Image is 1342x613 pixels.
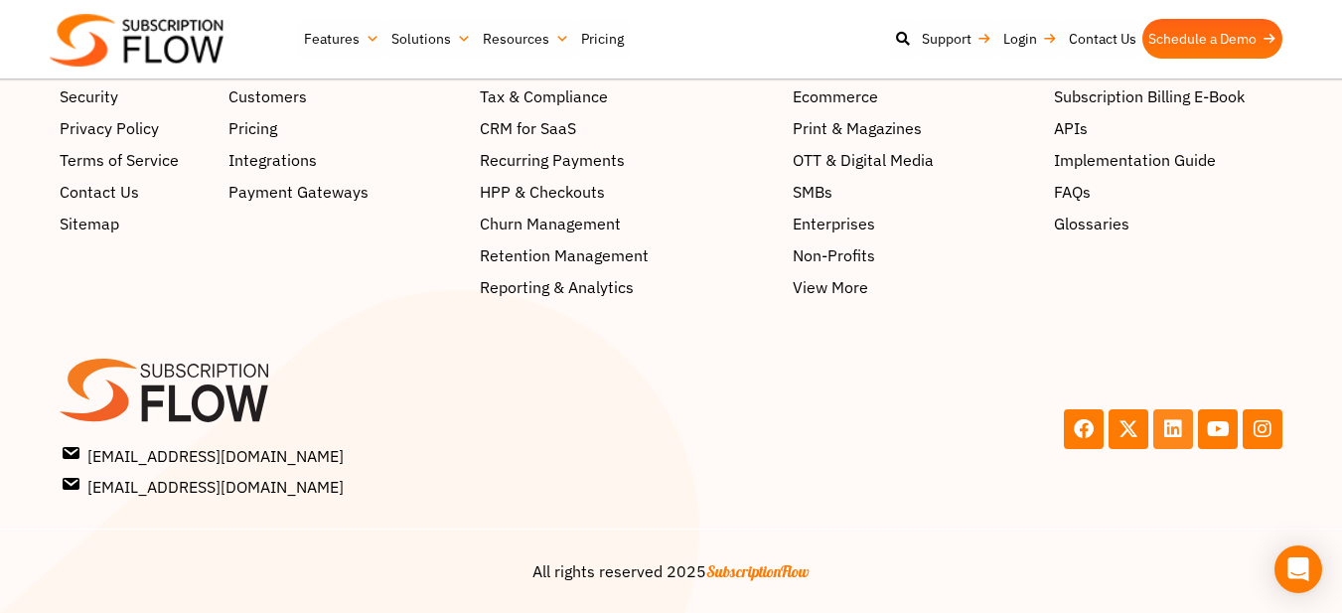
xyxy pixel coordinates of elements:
a: Recurring Payments [480,148,773,172]
a: Retention Management [480,243,773,267]
a: HPP & Checkouts [480,180,773,204]
center: All rights reserved 2025 [89,559,1253,583]
span: Ecommerce [793,84,878,108]
a: Resources [477,19,575,59]
span: Subscription Billing E-Book [1054,84,1245,108]
a: FAQs [1054,180,1282,204]
a: Sitemap [60,212,209,235]
span: Churn Management [480,212,621,235]
span: Non-Profits [793,243,875,267]
a: APIs [1054,116,1282,140]
a: Integrations [228,148,460,172]
a: OTT & Digital Media [793,148,1034,172]
span: Enterprises [793,212,875,235]
img: SF-logo [60,359,268,422]
a: View More [793,275,1034,299]
a: Reporting & Analytics [480,275,773,299]
a: Features [298,19,385,59]
a: [EMAIL_ADDRESS][DOMAIN_NAME] [64,473,666,499]
span: Print & Magazines [793,116,922,140]
span: Integrations [228,148,317,172]
a: Terms of Service [60,148,209,172]
a: [EMAIL_ADDRESS][DOMAIN_NAME] [64,442,666,468]
a: Support [916,19,997,59]
span: FAQs [1054,180,1091,204]
span: Implementation Guide [1054,148,1216,172]
a: Security [60,84,209,108]
a: Ecommerce [793,84,1034,108]
span: SubscriptionFlow [706,561,810,581]
span: Customers [228,84,307,108]
a: Tax & Compliance [480,84,773,108]
span: APIs [1054,116,1088,140]
span: OTT & Digital Media [793,148,934,172]
a: Contact Us [1063,19,1142,59]
span: HPP & Checkouts [480,180,605,204]
span: Reporting & Analytics [480,275,634,299]
div: Open Intercom Messenger [1274,545,1322,593]
a: Privacy Policy [60,116,209,140]
span: [EMAIL_ADDRESS][DOMAIN_NAME] [64,442,344,468]
a: Glossaries [1054,212,1282,235]
span: Security [60,84,118,108]
a: Payment Gateways [228,180,460,204]
a: Contact Us [60,180,209,204]
a: Non-Profits [793,243,1034,267]
a: CRM for SaaS [480,116,773,140]
a: Churn Management [480,212,773,235]
span: Glossaries [1054,212,1129,235]
a: Pricing [575,19,630,59]
span: Tax & Compliance [480,84,608,108]
span: Pricing [228,116,277,140]
a: Pricing [228,116,460,140]
a: Solutions [385,19,477,59]
a: Customers [228,84,460,108]
span: View More [793,275,868,299]
a: Subscription Billing E-Book [1054,84,1282,108]
span: Retention Management [480,243,649,267]
span: Privacy Policy [60,116,159,140]
a: Implementation Guide [1054,148,1282,172]
span: SMBs [793,180,832,204]
a: SMBs [793,180,1034,204]
span: Recurring Payments [480,148,625,172]
span: Terms of Service [60,148,179,172]
a: Enterprises [793,212,1034,235]
img: Subscriptionflow [50,14,224,67]
a: Schedule a Demo [1142,19,1282,59]
span: CRM for SaaS [480,116,576,140]
span: Contact Us [60,180,139,204]
a: Print & Magazines [793,116,1034,140]
span: Payment Gateways [228,180,369,204]
span: [EMAIL_ADDRESS][DOMAIN_NAME] [64,473,344,499]
span: Sitemap [60,212,119,235]
a: Login [997,19,1063,59]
